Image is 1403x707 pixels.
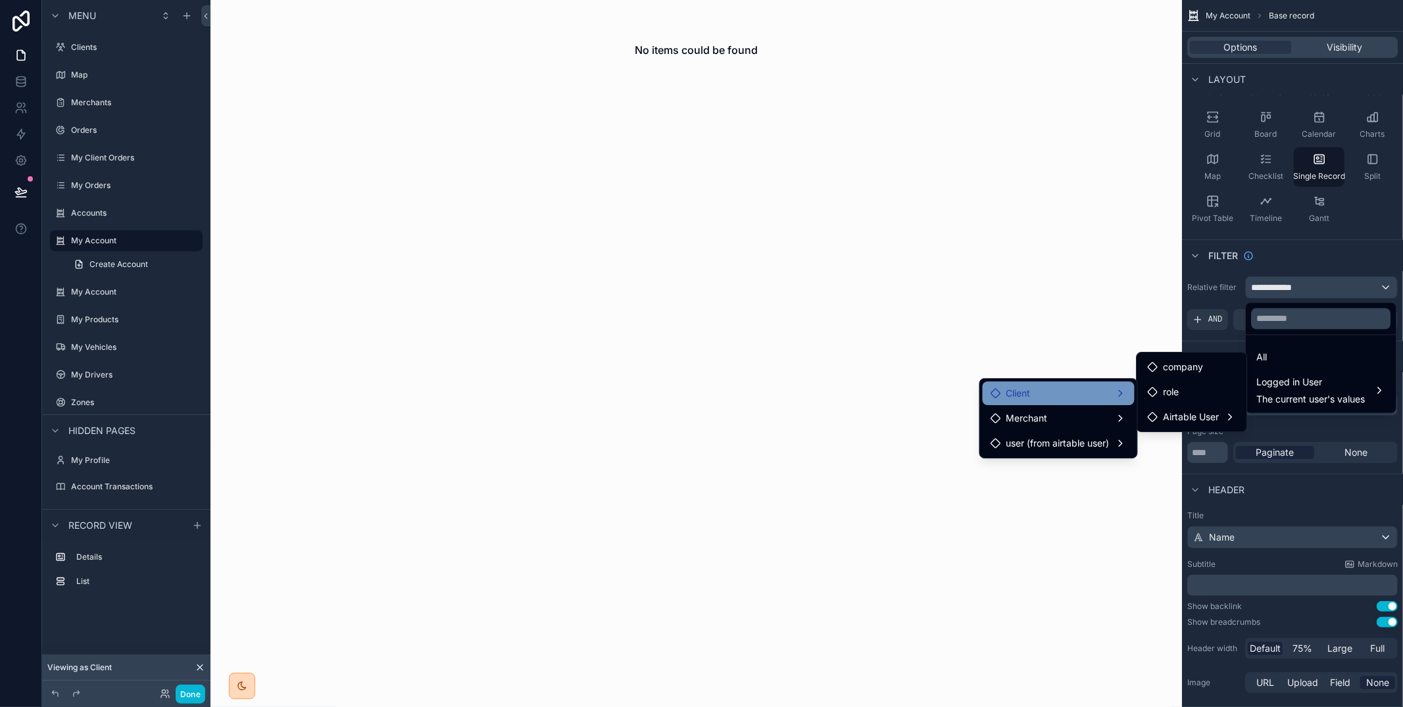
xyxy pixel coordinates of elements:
span: The current user's values [1256,393,1365,406]
span: Airtable User [1163,409,1219,425]
span: role [1163,384,1179,400]
span: company [1163,359,1203,375]
span: All [1256,350,1267,366]
span: Logged in User [1256,375,1365,391]
span: Merchant [1006,410,1048,426]
span: user (from airtable user) [1006,435,1110,451]
span: Client [1006,385,1031,401]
